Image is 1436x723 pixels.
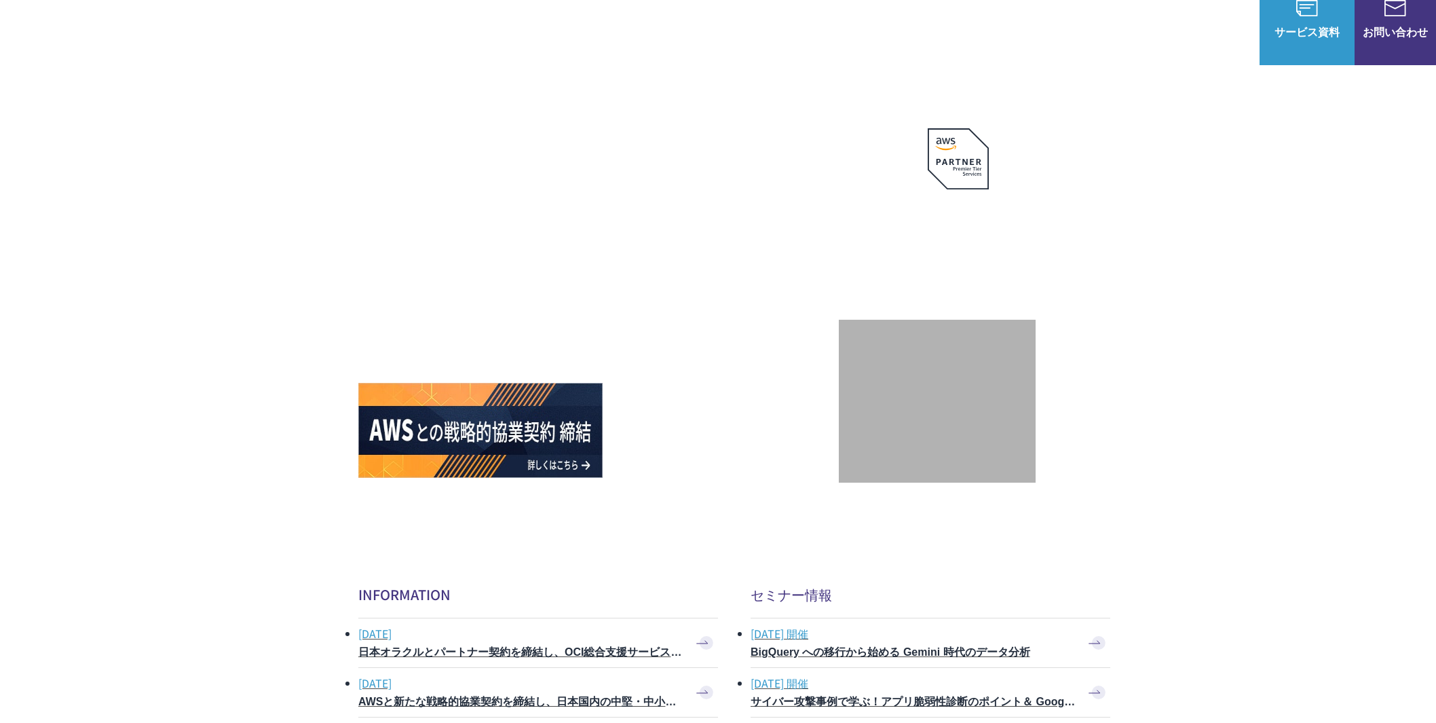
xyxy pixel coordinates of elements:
h2: セミナー情報 [751,585,1110,604]
h3: AWSと新たな戦略的協業契約を締結し、日本国内の中堅・中小企業でのAWS活用を加速 [358,694,684,710]
a: [DATE] 開催 サイバー攻撃事例で学ぶ！アプリ脆弱性診断のポイント＆ Google Cloud セキュリティ対策 [751,668,1110,717]
a: [DATE] 日本オラクルとパートナー契約を締結し、OCI総合支援サービスの提供を開始 [358,618,718,667]
span: NHN テコラス AWS総合支援サービス [156,13,254,41]
a: AWS請求代行サービス 統合管理プラン [611,383,855,481]
p: 最上位プレミアティア サービスパートナー [860,206,1057,258]
a: [DATE] AWSと新たな戦略的協業契約を締結し、日本国内の中堅・中小企業でのAWS活用を加速 [358,668,718,717]
img: 契約件数 [866,340,1008,464]
h1: AWS ジャーニーの 成功を実現 [358,212,839,342]
p: 業種別ソリューション [899,19,1021,36]
img: AWS請求代行サービス 統合管理プラン [611,383,855,478]
h3: BigQuery への移行から始める Gemini 時代のデータ分析 [751,645,1076,661]
p: AWSの導入からコスト削減、 構成・運用の最適化からデータ活用まで 規模や業種業態を問わない マネージドサービスで [358,109,839,198]
a: 導入事例 [1048,19,1091,36]
a: [DATE] 開催 BigQuery への移行から始める Gemini 時代のデータ分析 [751,618,1110,667]
img: AWSプレミアティアサービスパートナー [897,128,1019,189]
span: [DATE] 開催 [751,671,1076,694]
h3: 日本オラクルとパートナー契約を締結し、OCI総合支援サービスの提供を開始 [358,645,684,661]
span: お問い合わせ [1355,23,1436,40]
p: サービス [814,19,871,36]
img: AWSとの戦略的協業契約 締結 [358,383,603,478]
p: ナレッジ [1118,19,1175,36]
a: AWSとの戦略的協業契約 締結 [358,383,603,481]
a: AWS総合支援サービス C-Chorus NHN テコラスAWS総合支援サービス [20,11,254,43]
em: AWS [943,206,974,225]
span: [DATE] [358,671,684,694]
h2: INFORMATION [358,585,718,604]
span: [DATE] [358,622,684,645]
p: 強み [752,19,787,36]
h3: サイバー攻撃事例で学ぶ！アプリ脆弱性診断のポイント＆ Google Cloud セキュリティ対策 [751,694,1076,710]
span: サービス資料 [1260,23,1355,40]
span: [DATE] 開催 [751,622,1076,645]
a: ログイン [1203,19,1246,36]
